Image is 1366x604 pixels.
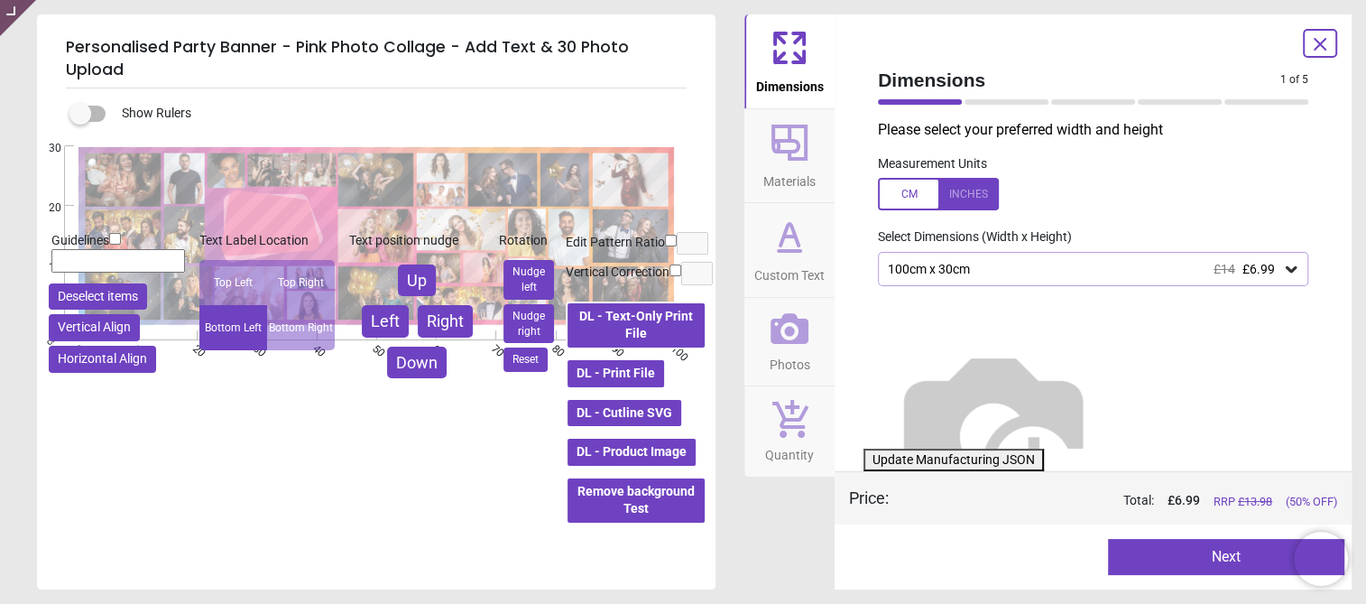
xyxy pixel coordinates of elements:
[27,260,61,275] span: 10
[744,386,835,477] button: Quantity
[27,321,61,336] span: 0
[349,232,485,250] div: Text position nudge
[1294,532,1348,586] iframe: Brevo live chat
[1214,262,1235,276] span: £14
[503,304,554,344] button: Nudge right
[756,70,824,97] span: Dimensions
[503,260,554,300] button: Nudge left
[418,305,473,337] button: Right
[1175,493,1200,507] span: 6.99
[499,232,558,250] div: Rotation
[566,234,665,252] label: Edit Pattern Ratio
[863,228,1072,246] label: Select Dimensions (Width x Height)
[387,347,447,378] button: Down
[878,315,1109,546] img: Helper for size comparison
[566,398,683,429] button: DL - Cutline SVG
[1214,494,1272,510] span: RRP
[744,109,835,203] button: Materials
[765,438,814,465] span: Quantity
[744,14,835,108] button: Dimensions
[863,449,1044,472] button: Update Manufacturing JSON
[744,298,835,386] button: Photos
[362,305,409,337] button: Left
[878,67,1280,93] span: Dimensions
[49,283,147,311] button: Deselect items
[66,29,687,88] h5: Personalised Party Banner - Pink Photo Collage - Add Text & 30 Photo Upload
[199,305,267,350] div: Bottom Left
[49,314,140,341] button: Vertical Align
[566,358,666,389] button: DL - Print File
[1280,72,1308,88] span: 1 of 5
[51,233,109,247] span: Guidelines
[1238,495,1272,508] span: £ 13.98
[886,262,1282,277] div: 100cm x 30cm
[878,120,1323,140] p: Please select your preferred width and height
[849,487,889,509] div: Price :
[744,203,835,297] button: Custom Text
[878,155,987,173] label: Measurement Units
[754,258,825,285] span: Custom Text
[27,200,61,216] span: 20
[763,164,816,191] span: Materials
[199,232,335,250] div: Text Label Location
[566,264,669,282] label: Vertical Correction
[267,260,335,305] div: Top Right
[770,348,810,375] span: Photos
[1286,494,1337,510] span: (50% OFF)
[27,141,61,156] span: 30
[1108,539,1345,575] button: Next
[1168,492,1200,510] span: £
[49,346,156,373] button: Horizontal Align
[566,437,697,468] button: DL - Product Image
[1242,262,1275,276] span: £6.99
[916,492,1337,510] div: Total:
[267,305,335,350] div: Bottom Right
[80,103,715,125] div: Show Rulers
[199,260,267,305] div: Top Left
[503,348,548,372] button: Reset
[566,477,706,525] button: Remove background Test
[566,302,706,349] button: DL - Text-Only Print File
[398,265,436,296] button: Up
